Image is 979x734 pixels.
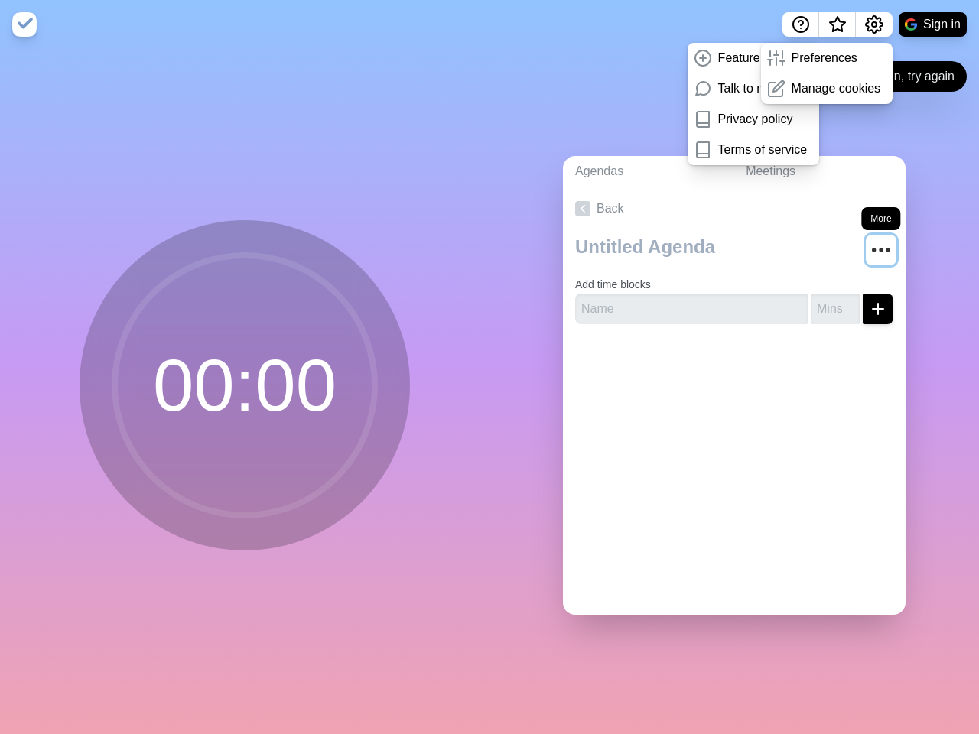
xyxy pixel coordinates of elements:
[688,43,819,73] a: Feature request
[718,80,774,98] p: Talk to me
[792,80,881,98] p: Manage cookies
[905,18,917,31] img: google logo
[819,12,856,37] button: What’s new
[899,12,967,37] button: Sign in
[811,294,860,324] input: Mins
[575,278,651,291] label: Add time blocks
[856,12,893,37] button: Settings
[575,294,808,324] input: Name
[782,12,819,37] button: Help
[563,187,906,230] a: Back
[866,235,896,265] button: More
[792,49,857,67] p: Preferences
[733,156,906,187] a: Meetings
[12,12,37,37] img: timeblocks logo
[718,110,793,128] p: Privacy policy
[718,141,807,159] p: Terms of service
[718,49,805,67] p: Feature request
[563,156,733,187] a: Agendas
[688,104,819,135] a: Privacy policy
[688,135,819,165] a: Terms of service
